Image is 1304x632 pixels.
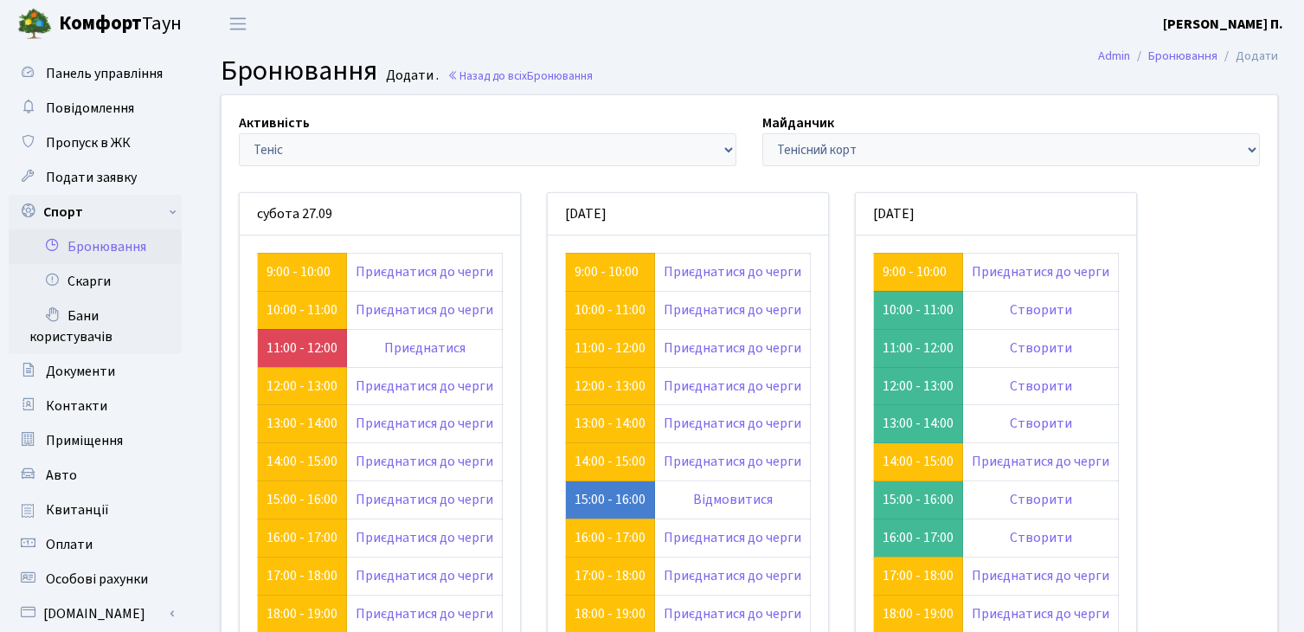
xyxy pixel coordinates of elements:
[356,566,493,585] a: Приєднатися до черги
[575,528,646,547] a: 16:00 - 17:00
[46,133,131,152] span: Пропуск в ЖК
[762,113,834,133] label: Майданчик
[9,562,182,597] a: Особові рахунки
[9,264,182,299] a: Скарги
[46,99,134,118] span: Повідомлення
[874,291,963,329] td: 10:00 - 11:00
[1072,38,1304,74] nav: breadcrumb
[9,354,182,389] a: Документи
[856,193,1136,235] div: [DATE]
[972,566,1109,585] a: Приєднатися до черги
[46,362,115,381] span: Документи
[267,300,337,319] a: 10:00 - 11:00
[664,414,801,433] a: Приєднатися до черги
[59,10,142,37] b: Комфорт
[664,339,801,358] a: Приєднатися до черги
[664,377,801,396] a: Приєднатися до черги
[883,566,954,585] a: 17:00 - 18:00
[874,481,963,519] td: 15:00 - 16:00
[9,597,182,631] a: [DOMAIN_NAME]
[356,414,493,433] a: Приєднатися до черги
[9,527,182,562] a: Оплати
[356,490,493,509] a: Приєднатися до черги
[267,262,331,281] a: 9:00 - 10:00
[527,68,593,84] span: Бронювання
[9,160,182,195] a: Подати заявку
[874,519,963,557] td: 16:00 - 17:00
[216,10,260,38] button: Переключити навігацію
[46,397,107,416] span: Контакти
[575,452,646,471] a: 14:00 - 15:00
[9,458,182,493] a: Авто
[221,51,377,91] span: Бронювання
[664,300,801,319] a: Приєднатися до черги
[9,195,182,229] a: Спорт
[356,528,493,547] a: Приєднатися до черги
[575,414,646,433] a: 13:00 - 14:00
[575,490,646,509] a: 15:00 - 16:00
[575,300,646,319] a: 10:00 - 11:00
[267,339,337,358] a: 11:00 - 12:00
[356,262,493,281] a: Приєднатися до черги
[267,604,337,623] a: 18:00 - 19:00
[1010,414,1072,433] a: Створити
[382,68,439,84] small: Додати .
[575,339,646,358] a: 11:00 - 12:00
[267,490,337,509] a: 15:00 - 16:00
[9,299,182,354] a: Бани користувачів
[46,168,137,187] span: Подати заявку
[9,493,182,527] a: Квитанції
[9,91,182,126] a: Повідомлення
[356,377,493,396] a: Приєднатися до черги
[46,431,123,450] span: Приміщення
[46,535,93,554] span: Оплати
[356,452,493,471] a: Приєднатися до черги
[267,414,337,433] a: 13:00 - 14:00
[59,10,182,39] span: Таун
[267,566,337,585] a: 17:00 - 18:00
[883,604,954,623] a: 18:00 - 19:00
[1010,528,1072,547] a: Створити
[664,566,801,585] a: Приєднатися до черги
[46,64,163,83] span: Панель управління
[240,193,520,235] div: субота 27.09
[239,113,310,133] label: Активність
[575,566,646,585] a: 17:00 - 18:00
[9,229,182,264] a: Бронювання
[267,377,337,396] a: 12:00 - 13:00
[46,570,148,589] span: Особові рахунки
[384,339,466,358] a: Приєднатися
[1010,339,1072,358] a: Створити
[1163,14,1283,35] a: [PERSON_NAME] П.
[1163,15,1283,34] b: [PERSON_NAME] П.
[693,490,773,509] a: Відмовитися
[972,262,1109,281] a: Приєднатися до черги
[575,262,639,281] a: 9:00 - 10:00
[883,452,954,471] a: 14:00 - 15:00
[9,56,182,91] a: Панель управління
[874,367,963,405] td: 12:00 - 13:00
[1148,47,1217,65] a: Бронювання
[267,452,337,471] a: 14:00 - 15:00
[874,329,963,367] td: 11:00 - 12:00
[9,126,182,160] a: Пропуск в ЖК
[548,193,828,235] div: [DATE]
[356,300,493,319] a: Приєднатися до черги
[46,466,77,485] span: Авто
[9,389,182,423] a: Контакти
[1010,490,1072,509] a: Створити
[575,604,646,623] a: 18:00 - 19:00
[356,604,493,623] a: Приєднатися до черги
[1098,47,1130,65] a: Admin
[575,377,646,396] a: 12:00 - 13:00
[664,604,801,623] a: Приєднатися до черги
[1217,47,1278,66] li: Додати
[1010,300,1072,319] a: Створити
[447,68,593,84] a: Назад до всіхБронювання
[9,423,182,458] a: Приміщення
[1010,377,1072,396] a: Створити
[874,405,963,443] td: 13:00 - 14:00
[664,452,801,471] a: Приєднатися до черги
[17,7,52,42] img: logo.png
[664,262,801,281] a: Приєднатися до черги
